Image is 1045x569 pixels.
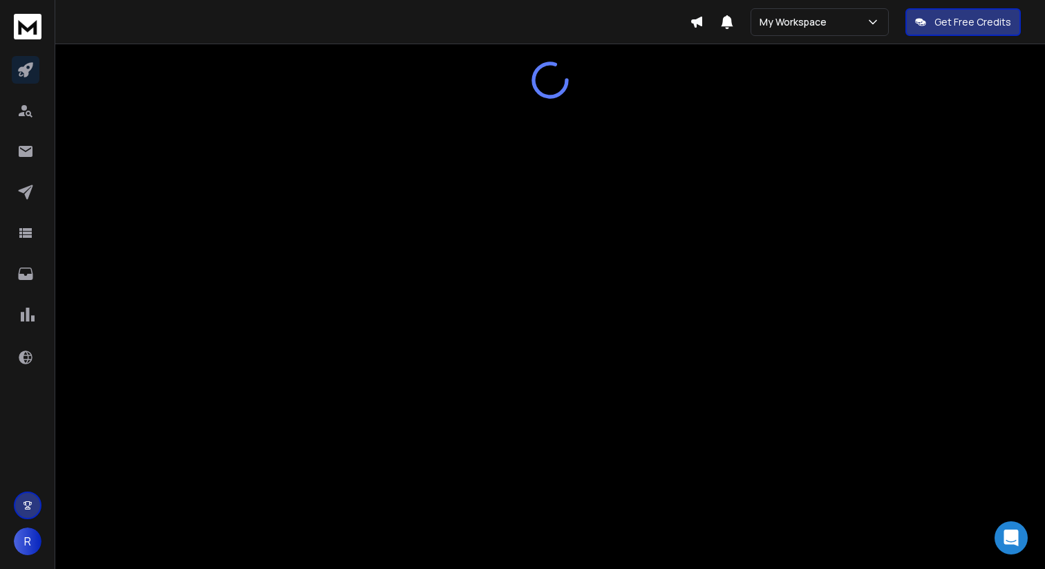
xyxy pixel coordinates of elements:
button: R [14,528,41,555]
p: Get Free Credits [934,15,1011,29]
p: My Workspace [760,15,832,29]
div: Open Intercom Messenger [995,521,1028,554]
img: logo [14,14,41,39]
button: Get Free Credits [905,8,1021,36]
